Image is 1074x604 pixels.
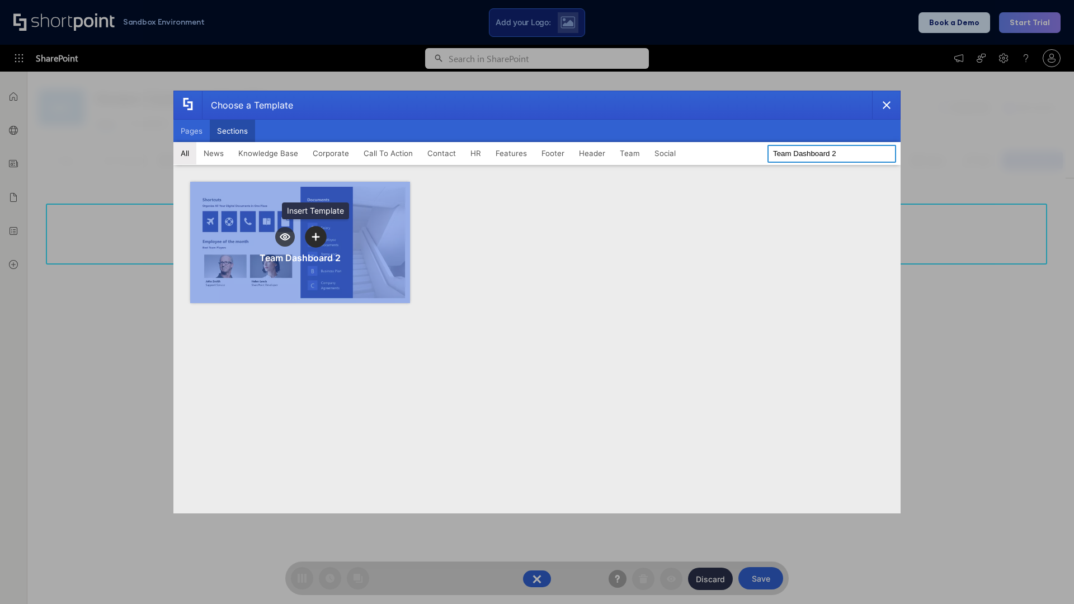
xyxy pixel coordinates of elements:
[260,252,341,263] div: Team Dashboard 2
[572,142,613,164] button: Header
[647,142,683,164] button: Social
[1018,550,1074,604] iframe: Chat Widget
[202,91,293,119] div: Choose a Template
[356,142,420,164] button: Call To Action
[534,142,572,164] button: Footer
[196,142,231,164] button: News
[173,120,210,142] button: Pages
[420,142,463,164] button: Contact
[173,142,196,164] button: All
[231,142,305,164] button: Knowledge Base
[463,142,488,164] button: HR
[613,142,647,164] button: Team
[210,120,255,142] button: Sections
[488,142,534,164] button: Features
[173,91,901,513] div: template selector
[767,145,896,163] input: Search
[305,142,356,164] button: Corporate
